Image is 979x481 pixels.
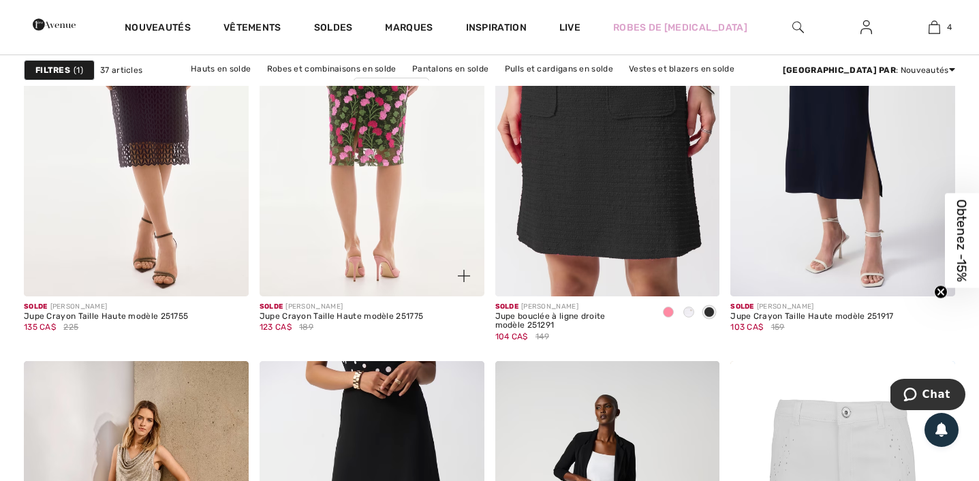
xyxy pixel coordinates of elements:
[458,270,470,282] img: plus_v2.svg
[24,302,188,312] div: [PERSON_NAME]
[699,302,719,324] div: Black
[466,22,527,36] span: Inspiration
[260,60,403,78] a: Robes et combinaisons en solde
[559,20,580,35] a: Live
[730,312,893,322] div: Jupe Crayon Taille Haute modèle 251917
[63,321,78,333] span: 225
[792,19,804,35] img: recherche
[314,22,353,36] a: Soldes
[74,64,83,76] span: 1
[405,60,495,78] a: Pantalons en solde
[890,379,965,413] iframe: Ouvre un widget dans lequel vous pouvez chatter avec l’un de nos agents
[535,330,549,343] span: 149
[850,19,883,36] a: Se connecter
[24,302,48,311] span: Solde
[495,302,519,311] span: Solde
[658,302,679,324] div: Pink
[260,302,423,312] div: [PERSON_NAME]
[431,78,572,96] a: Vêtements d'extérieur en solde
[954,200,970,282] span: Obtenez -15%
[679,302,699,324] div: Off White
[934,285,948,299] button: Close teaser
[33,11,76,38] img: 1ère Avenue
[24,312,188,322] div: Jupe Crayon Taille Haute modèle 251755
[495,312,648,331] div: Jupe bouclée à ligne droite modèle 251291
[223,22,281,36] a: Vêtements
[947,21,952,33] span: 4
[24,322,56,332] span: 135 CA$
[184,60,258,78] a: Hauts en solde
[35,64,70,76] strong: Filtres
[730,322,763,332] span: 103 CA$
[260,302,283,311] span: Solde
[783,64,955,76] div: : Nouveautés
[299,321,313,333] span: 189
[771,321,785,333] span: 159
[622,60,741,78] a: Vestes et blazers en solde
[498,60,620,78] a: Pulls et cardigans en solde
[495,332,528,341] span: 104 CA$
[100,64,142,76] span: 37 articles
[783,65,896,75] strong: [GEOGRAPHIC_DATA] par
[354,78,429,97] a: Jupes en solde
[613,20,747,35] a: Robes de [MEDICAL_DATA]
[901,19,967,35] a: 4
[730,302,754,311] span: Solde
[860,19,872,35] img: Mes infos
[125,22,191,36] a: Nouveautés
[385,22,433,36] a: Marques
[260,312,423,322] div: Jupe Crayon Taille Haute modèle 251775
[260,322,292,332] span: 123 CA$
[945,193,979,288] div: Obtenez -15%Close teaser
[929,19,940,35] img: Mon panier
[495,302,648,312] div: [PERSON_NAME]
[730,302,893,312] div: [PERSON_NAME]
